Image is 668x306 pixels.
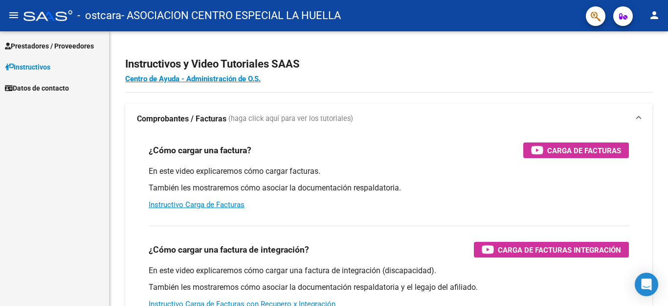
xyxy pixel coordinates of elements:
p: En este video explicaremos cómo cargar una factura de integración (discapacidad). [149,265,629,276]
h3: ¿Cómo cargar una factura? [149,143,251,157]
span: Instructivos [5,62,50,72]
span: - ASOCIACION CENTRO ESPECIAL LA HUELLA [121,5,341,26]
div: Open Intercom Messenger [635,273,658,296]
h3: ¿Cómo cargar una factura de integración? [149,243,309,257]
span: - ostcara [77,5,121,26]
button: Carga de Facturas Integración [474,242,629,258]
p: En este video explicaremos cómo cargar facturas. [149,166,629,177]
strong: Comprobantes / Facturas [137,114,226,124]
span: Carga de Facturas Integración [498,244,621,256]
a: Instructivo Carga de Facturas [149,200,245,209]
mat-expansion-panel-header: Comprobantes / Facturas (haga click aquí para ver los tutoriales) [125,103,652,135]
a: Centro de Ayuda - Administración de O.S. [125,74,261,83]
mat-icon: person [648,9,660,21]
p: También les mostraremos cómo asociar la documentación respaldatoria y el legajo del afiliado. [149,282,629,293]
span: Datos de contacto [5,83,69,94]
mat-icon: menu [8,9,20,21]
h2: Instructivos y Video Tutoriales SAAS [125,55,652,73]
span: Prestadores / Proveedores [5,41,94,51]
span: Carga de Facturas [547,144,621,157]
p: También les mostraremos cómo asociar la documentación respaldatoria. [149,183,629,193]
button: Carga de Facturas [523,142,629,158]
span: (haga click aquí para ver los tutoriales) [228,114,353,124]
